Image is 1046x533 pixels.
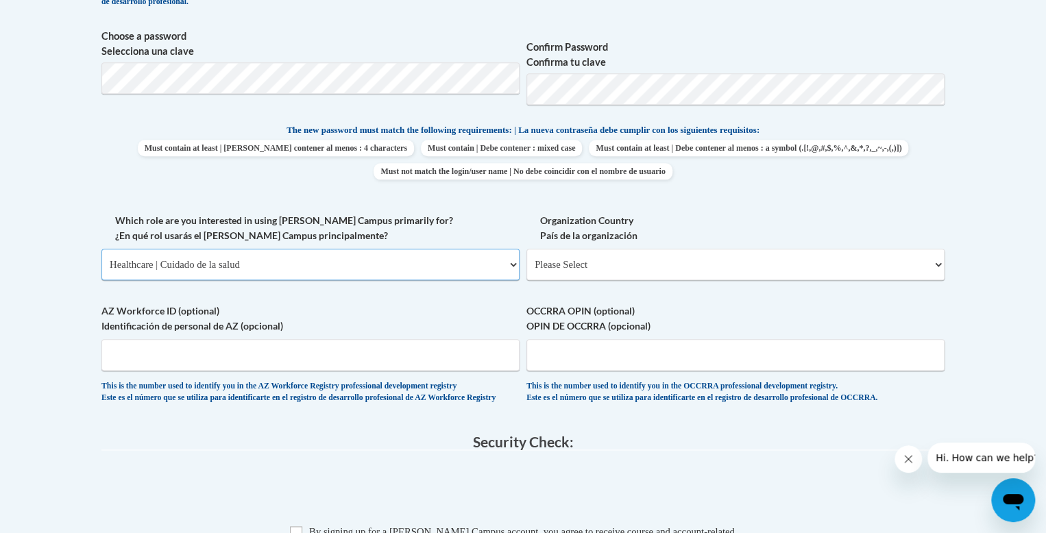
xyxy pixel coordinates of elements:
[8,10,111,21] span: Hi. How can we help?
[991,478,1035,522] iframe: Button to launch messaging window
[101,29,520,59] label: Choose a password Selecciona una clave
[526,303,945,334] label: OCCRRA OPIN (optional) OPIN DE OCCRRA (opcional)
[419,464,627,517] iframe: reCAPTCHA
[895,445,922,473] iframe: Close message
[421,140,582,156] span: Must contain | Debe contener : mixed case
[138,140,414,156] span: Must contain at least | [PERSON_NAME] contener al menos : 4 characters
[589,140,908,156] span: Must contain at least | Debe contener al menos : a symbol (.[!,@,#,$,%,^,&,*,?,_,~,-,(,)])
[927,443,1035,473] iframe: Message from company
[473,433,574,450] span: Security Check:
[101,213,520,243] label: Which role are you interested in using [PERSON_NAME] Campus primarily for? ¿En qué rol usarás el ...
[287,124,759,136] span: The new password must match the following requirements: | La nueva contraseña debe cumplir con lo...
[526,40,945,70] label: Confirm Password Confirma tu clave
[526,213,945,243] label: Organization Country País de la organización
[526,381,945,404] div: This is the number used to identify you in the OCCRRA professional development registry. Este es ...
[374,163,672,179] span: Must not match the login/user name | No debe coincidir con el nombre de usuario
[101,303,520,334] label: AZ Workforce ID (optional) Identificación de personal de AZ (opcional)
[101,381,520,404] div: This is the number used to identify you in the AZ Workforce Registry professional development reg...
